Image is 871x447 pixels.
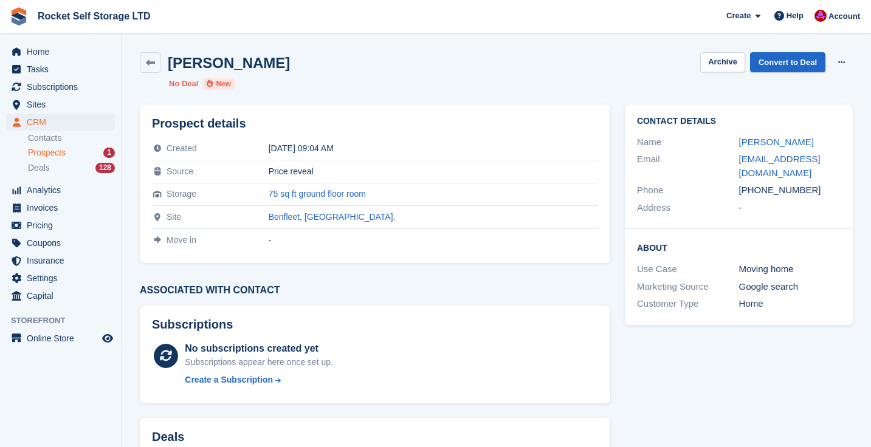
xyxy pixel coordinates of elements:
[28,162,115,174] a: Deals 128
[6,78,115,95] a: menu
[828,10,860,22] span: Account
[168,55,290,71] h2: [PERSON_NAME]
[167,143,197,153] span: Created
[167,189,196,199] span: Storage
[167,235,196,245] span: Move in
[700,52,745,72] button: Archive
[6,252,115,269] a: menu
[27,217,100,234] span: Pricing
[739,154,821,178] a: [EMAIL_ADDRESS][DOMAIN_NAME]
[152,430,184,444] h2: Deals
[203,78,235,90] li: New
[6,182,115,199] a: menu
[27,96,100,113] span: Sites
[269,143,598,153] div: [DATE] 09:04 AM
[27,234,100,251] span: Coupons
[637,241,841,253] h2: About
[169,78,198,90] li: No Deal
[28,147,66,159] span: Prospects
[6,330,115,347] a: menu
[637,117,841,126] h2: Contact Details
[637,135,739,149] div: Name
[637,152,739,180] div: Email
[152,318,598,332] h2: Subscriptions
[27,61,100,78] span: Tasks
[185,374,333,386] a: Create a Subscription
[27,199,100,216] span: Invoices
[637,183,739,197] div: Phone
[6,114,115,131] a: menu
[185,374,273,386] div: Create a Subscription
[739,280,841,294] div: Google search
[269,166,598,176] div: Price reveal
[103,148,115,158] div: 1
[28,132,115,144] a: Contacts
[750,52,825,72] a: Convert to Deal
[739,137,814,147] a: [PERSON_NAME]
[637,297,739,311] div: Customer Type
[27,330,100,347] span: Online Store
[6,234,115,251] a: menu
[6,61,115,78] a: menu
[27,270,100,287] span: Settings
[167,166,193,176] span: Source
[11,315,121,327] span: Storefront
[787,10,804,22] span: Help
[167,212,181,222] span: Site
[28,162,50,174] span: Deals
[27,182,100,199] span: Analytics
[726,10,751,22] span: Create
[185,341,333,356] div: No subscriptions created yet
[6,270,115,287] a: menu
[269,189,366,199] a: 75 sq ft ground floor room
[100,331,115,346] a: Preview store
[28,146,115,159] a: Prospects 1
[637,262,739,276] div: Use Case
[185,356,333,369] div: Subscriptions appear here once set up.
[739,297,841,311] div: Home
[814,10,827,22] img: Lee Tresadern
[637,280,739,294] div: Marketing Source
[27,43,100,60] span: Home
[269,235,598,245] div: -
[739,183,841,197] div: [PHONE_NUMBER]
[637,201,739,215] div: Address
[95,163,115,173] div: 128
[739,262,841,276] div: Moving home
[6,287,115,304] a: menu
[6,43,115,60] a: menu
[10,7,28,26] img: stora-icon-8386f47178a22dfd0bd8f6a31ec36ba5ce8667c1dd55bd0f319d3a0aa187defe.svg
[6,96,115,113] a: menu
[27,114,100,131] span: CRM
[269,212,396,222] a: Benfleet, [GEOGRAPHIC_DATA].
[27,78,100,95] span: Subscriptions
[27,287,100,304] span: Capital
[140,285,610,296] h3: Associated with contact
[6,217,115,234] a: menu
[152,117,598,131] h2: Prospect details
[33,6,156,26] a: Rocket Self Storage LTD
[6,199,115,216] a: menu
[739,201,841,215] div: -
[27,252,100,269] span: Insurance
